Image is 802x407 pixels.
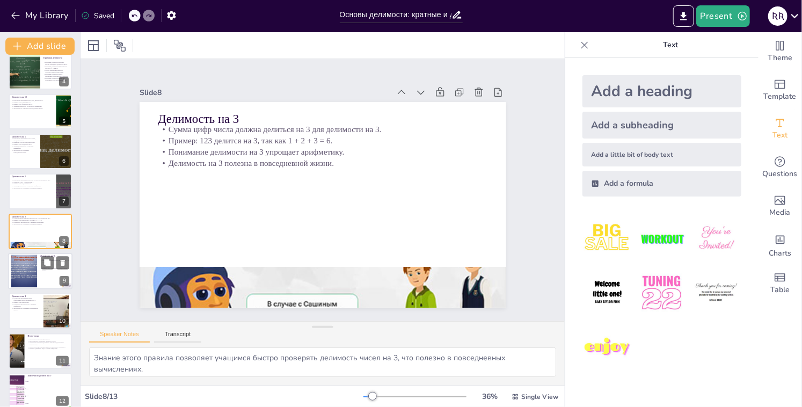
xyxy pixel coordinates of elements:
div: Saved [81,11,114,21]
p: Знание признаков делимости улучшает навыки вычислений. [43,70,69,74]
div: ʀ ʀ [768,6,788,26]
button: ʀ ʀ [768,5,788,27]
button: Speaker Notes [89,331,150,343]
div: 5 [59,117,69,126]
div: 11 [9,333,72,369]
p: Пример: 729 делится на 9, так как 7 + 2 + 9 = 18. [40,260,69,264]
p: Примеры: 1570 и 1575 делятся на 5. [12,142,37,144]
p: Сумма цифр числа должна делиться на 9 для делимости на 9. [40,256,69,259]
p: Пример: 1573 не делится на 5. [12,144,37,146]
p: Итоги урока подчеркивают важность изученного материала. [27,346,69,348]
p: Делимость на 4 [12,295,40,298]
p: Знания о делимости будут полезны в будущем. [27,348,69,350]
div: 7 [9,173,72,209]
p: Делимость на 5 [12,135,37,139]
span: Questions [763,168,798,180]
span: Single View [521,393,558,401]
p: Пример: 124 делится на 4. [12,301,40,303]
p: Какое число делится на 5? [27,375,69,378]
img: 4.jpeg [582,268,632,318]
span: 1573 [26,403,71,404]
p: Понимание делимости на 4 упрощает арифметику. [12,303,40,307]
p: Сумма цифр числа должна делиться на 3 для делимости на 3. [173,91,498,171]
div: Add a subheading [582,112,741,139]
input: Insert title [340,7,451,23]
p: Пример: 123 делится на 3, так как 1 + 2 + 3 = 6. [12,219,69,221]
p: Делимость на 4 полезна в повседневной жизни. [12,307,40,311]
p: Делимость на 3 полезна в повседневной жизни. [12,223,69,226]
div: Add charts and graphs [759,226,801,264]
span: Table [770,284,790,296]
p: Знание делимости на 2 упрощает арифметику. [12,185,53,187]
span: Position [113,39,126,52]
div: 10 [56,316,69,326]
p: Признаки делимости применяются к числам 2, 3, 5, 9 и 10. [43,66,69,69]
p: Если число оканчивается на 0, оно делится на 10. [12,99,53,101]
div: 8 [9,214,72,249]
p: Признаки делимости помогают быстро определять делимость чисел. [43,62,69,66]
div: Add ready made slides [759,71,801,110]
p: Text [593,32,748,58]
span: Template [764,91,797,103]
p: Делимость на 2 полезна в повседневной жизни. [12,187,53,189]
div: Add a table [759,264,801,303]
div: Add text boxes [759,110,801,148]
button: My Library [8,7,73,24]
div: 9 [8,253,72,289]
div: 6 [59,156,69,166]
button: Export to PowerPoint [673,5,694,27]
p: Понимание признаков делимости поможет в дальнейших вычислениях. [27,342,69,346]
button: Present [696,5,750,27]
p: Признаки делимости делают арифметику более простой и быстрой. [43,74,69,77]
p: Пример: 1571 не делится на 10. [12,103,53,105]
img: 1.jpeg [582,214,632,264]
img: 3.jpeg [691,214,741,264]
div: Change the overall theme [759,32,801,71]
p: Последние две цифры должны образовывать число, делящееся на 4. [12,297,40,301]
span: 1570 [26,388,71,389]
span: Media [770,207,791,219]
p: Понимание делимости на 3 упрощает арифметику. [12,221,69,223]
div: Add a formula [582,171,741,197]
p: Пример: 1570 делится на 10. [12,101,53,104]
p: Мы изучили признаки делимости. [27,338,69,340]
div: 12 [56,396,69,406]
p: Делимость на 9 полезна в повседневной жизни. [40,268,69,272]
p: Признаки делимости [43,56,69,60]
div: 11 [56,356,69,366]
div: Get real-time input from your audience [759,148,801,187]
p: Итоги урока [27,335,69,338]
div: 9 [60,277,69,286]
div: 10 [9,293,72,329]
div: 6 [9,134,72,169]
textarea: Знание этого правила позволяет учащимся быстро проверять делимость чисел на 3, что полезно в повс... [89,347,556,377]
p: Делимость на 2 [12,175,53,178]
p: Делимость на 3 [12,215,69,218]
div: 7 [59,197,69,206]
p: Сумма цифр числа должна делиться на 3 для делимости на 3. [12,217,69,220]
img: 2.jpeg [637,214,687,264]
p: Если число оканчивается на 0, 2, 4, 6 или 8, оно делится на 2. [12,179,53,181]
div: Add a little bit of body text [582,143,741,166]
img: 7.jpeg [582,323,632,373]
p: Если число оканчивается на 0 или 5, оно делится на 5. [12,138,37,142]
button: Duplicate Slide [41,256,54,269]
div: Add images, graphics, shapes or video [759,187,801,226]
div: Add a heading [582,75,741,107]
div: 36 % [477,391,503,402]
span: Theme [768,52,792,64]
img: 6.jpeg [691,268,741,318]
button: Add slide [5,38,75,55]
p: Пример: 123 делится на 3, так как 1 + 2 + 3 = 6. [171,101,495,181]
button: Delete Slide [56,256,69,269]
p: Признаки делимости важны для дальнейшего изучения математики. [43,77,69,81]
img: 5.jpeg [637,268,687,318]
span: Charts [769,248,791,259]
p: Пример: 125 не делится на 2. [12,183,53,185]
p: Знание делимости на 10 упрощает арифметику. [12,105,53,107]
div: 4 [9,54,72,89]
p: Делимость на 3 [174,78,501,163]
p: Делимость на 10 полезна в повседневной жизни. [12,107,53,110]
button: Transcript [154,331,202,343]
div: 8 [59,236,69,246]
